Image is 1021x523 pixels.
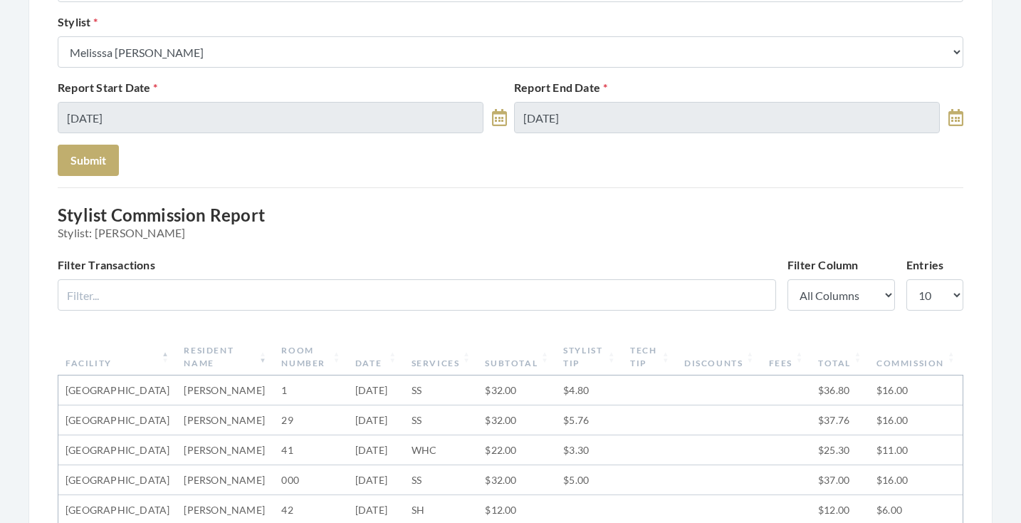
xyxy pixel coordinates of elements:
th: Total: activate to sort column ascending [811,338,869,376]
td: $32.00 [478,465,556,495]
label: Report End Date [514,79,607,96]
th: Tech Tip: activate to sort column ascending [623,338,677,376]
td: $25.30 [811,435,869,465]
td: $11.00 [869,435,963,465]
td: $5.76 [556,405,623,435]
td: WHC [404,435,478,465]
td: $37.00 [811,465,869,495]
th: Subtotal: activate to sort column ascending [478,338,556,376]
td: 1 [274,376,347,405]
td: $5.00 [556,465,623,495]
input: Select Date [58,102,483,133]
label: Filter Transactions [58,257,155,274]
td: $32.00 [478,376,556,405]
td: [GEOGRAPHIC_DATA] [58,376,177,405]
th: Discounts: activate to sort column ascending [677,338,761,376]
input: Filter... [58,279,776,311]
td: $32.00 [478,405,556,435]
td: [PERSON_NAME] [177,465,274,495]
td: $22.00 [478,435,556,465]
td: 000 [274,465,347,495]
td: [DATE] [348,376,404,405]
td: [PERSON_NAME] [177,435,274,465]
td: $36.80 [811,376,869,405]
input: Select Date [514,102,940,133]
label: Entries [906,257,943,274]
td: SS [404,376,478,405]
th: Resident Name: activate to sort column ascending [177,338,274,376]
label: Filter Column [787,257,859,274]
h3: Stylist Commission Report [58,205,963,239]
td: $37.76 [811,405,869,435]
td: [DATE] [348,435,404,465]
td: [GEOGRAPHIC_DATA] [58,435,177,465]
td: [PERSON_NAME] [177,405,274,435]
th: Room Number: activate to sort column ascending [274,338,347,376]
a: toggle [948,102,963,133]
th: Facility: activate to sort column descending [58,338,177,376]
th: Services: activate to sort column ascending [404,338,478,376]
td: [GEOGRAPHIC_DATA] [58,405,177,435]
td: 41 [274,435,347,465]
th: Date: activate to sort column ascending [348,338,404,376]
th: Fees: activate to sort column ascending [762,338,811,376]
button: Submit [58,145,119,176]
td: $16.00 [869,405,963,435]
th: Commission: activate to sort column ascending [869,338,963,376]
td: [PERSON_NAME] [177,376,274,405]
td: $4.80 [556,376,623,405]
span: Stylist: [PERSON_NAME] [58,226,963,239]
td: SS [404,465,478,495]
a: toggle [492,102,507,133]
td: $16.00 [869,376,963,405]
td: [GEOGRAPHIC_DATA] [58,465,177,495]
td: 29 [274,405,347,435]
td: SS [404,405,478,435]
label: Report Start Date [58,79,158,96]
td: [DATE] [348,465,404,495]
td: [DATE] [348,405,404,435]
th: Stylist Tip: activate to sort column ascending [556,338,623,376]
label: Stylist [58,14,98,31]
td: $3.30 [556,435,623,465]
td: $16.00 [869,465,963,495]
